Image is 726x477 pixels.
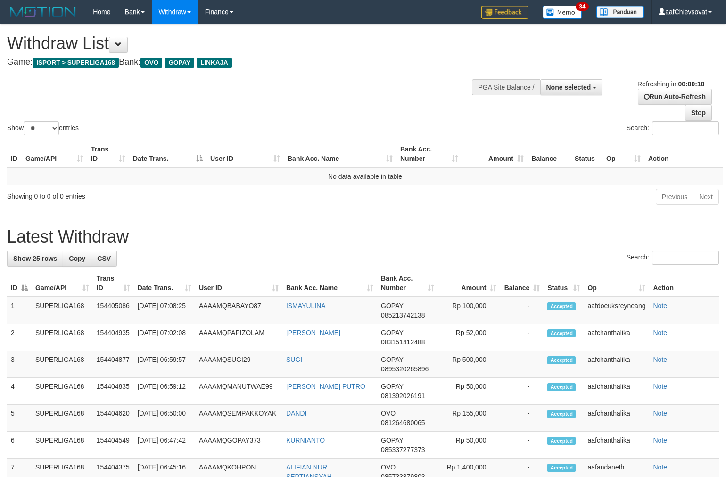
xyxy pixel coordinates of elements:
th: Status [571,141,602,167]
img: MOTION_logo.png [7,5,79,19]
span: GOPAY [381,302,403,310]
td: 154404935 [93,324,134,351]
td: No data available in table [7,167,723,185]
td: AAAAMQSEMPAKKOYAK [195,405,282,432]
th: Date Trans.: activate to sort column ascending [134,270,195,297]
td: 4 [7,378,32,405]
th: Op: activate to sort column ascending [584,270,649,297]
th: Balance [528,141,571,167]
td: aafchanthalika [584,378,649,405]
a: Note [653,410,667,417]
td: Rp 500,000 [438,351,501,378]
span: LINKAJA [197,58,232,68]
a: CSV [91,251,117,267]
td: 154405086 [93,297,134,324]
td: - [500,351,544,378]
span: GOPAY [165,58,194,68]
td: [DATE] 07:08:25 [134,297,195,324]
span: Accepted [547,437,576,445]
th: Game/API: activate to sort column ascending [32,270,93,297]
th: Op: activate to sort column ascending [602,141,644,167]
span: Copy 081392026191 to clipboard [381,392,425,400]
th: User ID: activate to sort column ascending [206,141,284,167]
a: [PERSON_NAME] [286,329,340,336]
span: Accepted [547,356,576,364]
a: Previous [656,189,693,205]
a: DANDI [286,410,307,417]
th: Balance: activate to sort column ascending [500,270,544,297]
span: Accepted [547,464,576,472]
td: - [500,405,544,432]
th: Amount: activate to sort column ascending [462,141,528,167]
th: Action [644,141,723,167]
a: Note [653,302,667,310]
input: Search: [652,251,719,265]
span: GOPAY [381,329,403,336]
th: Bank Acc. Name: activate to sort column ascending [282,270,377,297]
td: aafchanthalika [584,324,649,351]
td: SUPERLIGA168 [32,378,93,405]
th: Action [649,270,719,297]
td: AAAAMQGOPAY373 [195,432,282,459]
span: None selected [546,84,591,91]
span: GOPAY [381,356,403,363]
td: 2 [7,324,32,351]
span: Copy 083151412488 to clipboard [381,338,425,346]
span: OVO [140,58,162,68]
span: CSV [97,255,111,262]
a: Note [653,436,667,444]
img: panduan.png [596,6,643,18]
td: 3 [7,351,32,378]
td: 6 [7,432,32,459]
span: Show 25 rows [13,255,57,262]
select: Showentries [24,121,59,135]
div: Showing 0 to 0 of 0 entries [7,188,296,201]
td: AAAAMQBABAYO87 [195,297,282,324]
span: Accepted [547,383,576,391]
span: GOPAY [381,383,403,390]
th: Trans ID: activate to sort column ascending [87,141,129,167]
span: OVO [381,463,396,471]
td: [DATE] 07:02:08 [134,324,195,351]
th: Bank Acc. Number: activate to sort column ascending [377,270,438,297]
h1: Latest Withdraw [7,227,719,246]
a: Note [653,383,667,390]
a: Note [653,329,667,336]
td: Rp 52,000 [438,324,501,351]
label: Search: [627,121,719,135]
a: Run Auto-Refresh [638,89,712,105]
td: SUPERLIGA168 [32,324,93,351]
td: 154404620 [93,405,134,432]
label: Show entries [7,121,79,135]
a: SUGI [286,356,302,363]
a: Note [653,356,667,363]
span: Accepted [547,329,576,337]
td: AAAAMQPAPIZOLAM [195,324,282,351]
th: ID [7,141,22,167]
td: 1 [7,297,32,324]
td: Rp 100,000 [438,297,501,324]
td: Rp 155,000 [438,405,501,432]
span: 34 [576,2,588,11]
th: ID: activate to sort column descending [7,270,32,297]
span: Copy 085213742138 to clipboard [381,311,425,319]
th: Amount: activate to sort column ascending [438,270,501,297]
a: KURNIANTO [286,436,325,444]
th: Trans ID: activate to sort column ascending [93,270,134,297]
th: Status: activate to sort column ascending [544,270,584,297]
td: SUPERLIGA168 [32,297,93,324]
td: [DATE] 06:59:57 [134,351,195,378]
span: OVO [381,410,396,417]
span: GOPAY [381,436,403,444]
strong: 00:00:10 [678,80,704,88]
th: Bank Acc. Number: activate to sort column ascending [396,141,462,167]
td: AAAAMQSUGI29 [195,351,282,378]
td: aafdoeuksreyneang [584,297,649,324]
img: Feedback.jpg [481,6,528,19]
td: [DATE] 06:47:42 [134,432,195,459]
td: aafchanthalika [584,351,649,378]
td: AAAAMQMANUTWAE99 [195,378,282,405]
td: 154404549 [93,432,134,459]
span: Copy 0895320265896 to clipboard [381,365,429,373]
td: 5 [7,405,32,432]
